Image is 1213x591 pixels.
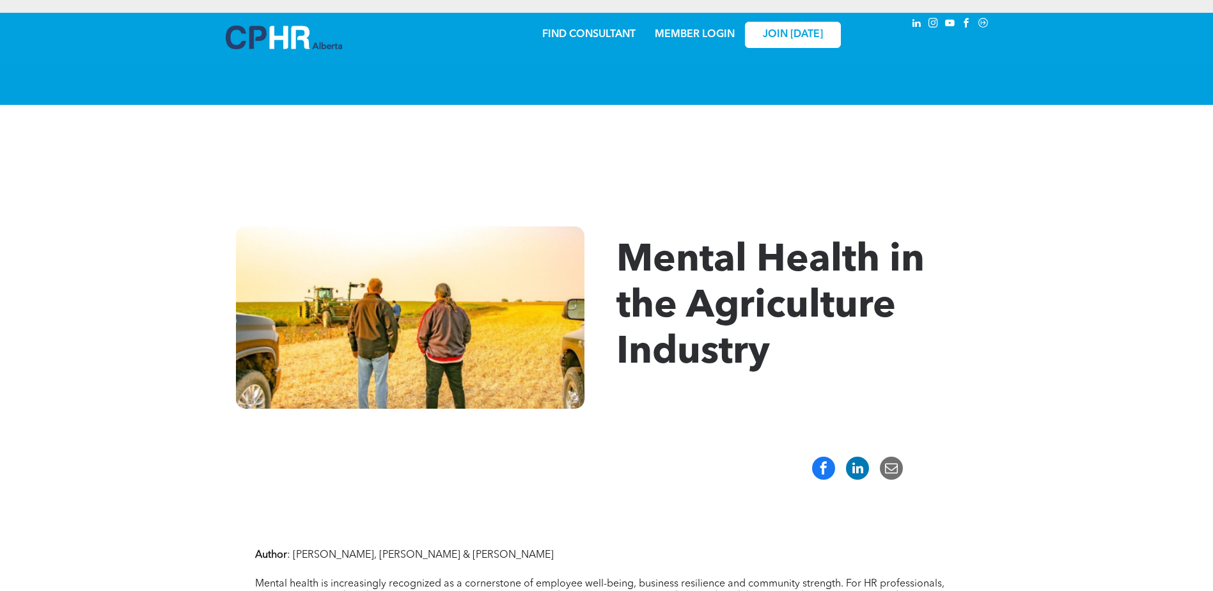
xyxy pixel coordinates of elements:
[763,29,823,41] span: JOIN [DATE]
[745,22,841,48] a: JOIN [DATE]
[255,550,287,560] strong: Author
[960,16,974,33] a: facebook
[616,242,925,372] span: Mental Health in the Agriculture Industry
[655,29,735,40] a: MEMBER LOGIN
[943,16,957,33] a: youtube
[927,16,941,33] a: instagram
[910,16,924,33] a: linkedin
[542,29,636,40] a: FIND CONSULTANT
[287,550,554,560] span: : [PERSON_NAME], [PERSON_NAME] & [PERSON_NAME]
[976,16,990,33] a: Social network
[226,26,342,49] img: A blue and white logo for cp alberta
